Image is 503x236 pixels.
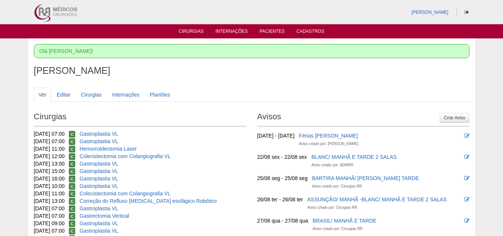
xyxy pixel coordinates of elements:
span: Confirmada [69,205,75,212]
div: Aviso criado por: Cirurgias RR [312,183,362,190]
a: Cirurgias [179,29,204,36]
span: Confirmada [69,198,75,205]
span: [DATE] 15:00 [34,168,65,174]
div: Olá [PERSON_NAME]! [34,44,469,58]
a: Gastroplastia VL [80,161,118,167]
a: Gastroplastia VL [80,131,118,137]
div: Aviso criado por: Cirurgias RR [313,225,363,233]
a: Gastroplastia VL [80,220,118,226]
a: Gastroplastia VL [80,183,118,189]
a: BRASIL/ MANHÃ E TARDE [313,218,376,224]
a: Colecistectomia com Colangiografia VL [80,191,171,196]
span: [DATE] 07:00 [34,205,65,211]
span: Confirmada [69,220,75,227]
h2: Avisos [257,109,469,126]
a: Cirurgias [76,88,106,102]
a: BLANC/ MANHÃ E TARDE 2 SALAS [311,154,397,160]
a: Pacientes [260,29,284,36]
i: Editar [464,197,469,202]
span: [DATE] 07:00 [34,213,65,219]
i: Editar [464,133,469,138]
span: [DATE] 07:00 [34,228,65,234]
a: Criar Aviso [440,113,469,123]
a: Gastroplastia VL [80,138,118,144]
a: [PERSON_NAME] [411,10,448,15]
div: 27/08 qua - 27/08 qua [257,217,308,224]
span: Confirmada [69,183,75,190]
a: ASSUNÇÃO/ MANHÃ -BLANC/ MANHÃ E TARDE 2 SALAS [307,196,446,202]
span: Confirmada [69,131,75,138]
i: Editar [464,176,469,181]
h1: [PERSON_NAME] [34,66,469,75]
div: Aviso criado por: ADMRR [311,161,353,169]
span: [DATE] 13:00 [34,198,65,204]
span: [DATE] 09:00 [34,220,65,226]
a: Plantões [145,88,175,102]
span: [DATE] 13:00 [34,161,65,167]
a: Colecistectomia com Colangiografia VL [80,153,171,159]
span: Confirmada [69,168,75,175]
span: Confirmada [69,138,75,145]
span: [DATE] 10:00 [34,183,65,189]
h2: Cirurgias [34,109,246,126]
div: 22/08 sex - 22/08 sex [257,153,307,161]
a: BARTIRA MANHÃ/ [PERSON_NAME] TARDE [312,175,419,181]
span: Confirmada [69,146,75,152]
span: Confirmada [69,153,75,160]
i: Editar [464,218,469,223]
a: Gastroplastia VL [80,176,118,182]
span: [DATE] 07:00 [34,138,65,144]
span: [DATE] 12:00 [34,153,65,159]
a: Gastroplastia VL [80,205,118,211]
span: [DATE] 07:00 [34,131,65,137]
a: Internações [216,29,248,36]
a: Editar [52,88,76,102]
span: [DATE] 11:00 [34,191,65,196]
a: Gastrectomia Vertical [80,213,129,219]
div: Aviso criado por: Cirurgias RR [307,204,357,211]
a: Gastroplastia VL [80,228,118,234]
span: Confirmada [69,176,75,182]
span: [DATE] 16:00 [34,176,65,182]
i: Sair [465,10,469,15]
span: Confirmada [69,191,75,197]
div: 26/08 ter - 26/08 ter [257,196,303,203]
a: Férias [PERSON_NAME] [299,133,358,139]
a: Gastroplastia VL [80,168,118,174]
div: [DATE] - [DATE] [257,132,295,139]
span: Confirmada [69,228,75,235]
a: Correção do Refluxo [MEDICAL_DATA] esofágico Robótico [80,198,217,204]
a: Hemorroidectomia Laser [80,146,137,152]
div: Aviso criado por: [PERSON_NAME] [299,140,358,148]
span: Confirmada [69,213,75,220]
i: Editar [464,154,469,160]
a: Internações [107,88,144,102]
a: Cadastros [296,29,324,36]
div: 25/08 seg - 25/08 seg [257,174,308,182]
span: Confirmada [69,161,75,167]
a: Ver [34,88,51,102]
span: [DATE] 11:00 [34,146,65,152]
